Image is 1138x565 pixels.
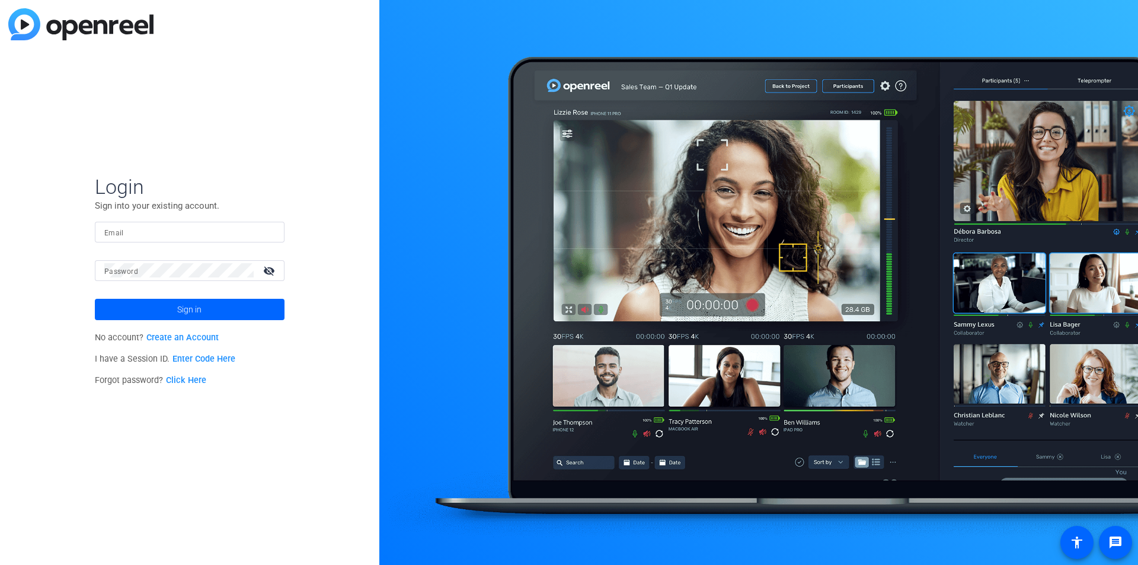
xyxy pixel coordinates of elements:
[177,295,202,324] span: Sign in
[95,333,219,343] span: No account?
[95,354,235,364] span: I have a Session ID.
[95,299,284,320] button: Sign in
[146,333,219,343] a: Create an Account
[104,225,275,239] input: Enter Email Address
[1070,535,1084,550] mat-icon: accessibility
[1108,535,1123,550] mat-icon: message
[172,354,235,364] a: Enter Code Here
[256,262,284,279] mat-icon: visibility_off
[166,375,206,385] a: Click Here
[95,199,284,212] p: Sign into your existing account.
[95,375,206,385] span: Forgot password?
[8,8,154,40] img: blue-gradient.svg
[104,229,124,237] mat-label: Email
[104,267,138,276] mat-label: Password
[95,174,284,199] span: Login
